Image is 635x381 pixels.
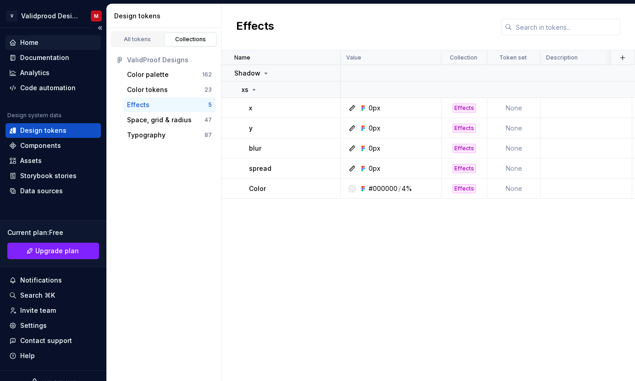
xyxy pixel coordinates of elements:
[6,65,101,80] a: Analytics
[204,86,212,93] div: 23
[127,115,192,125] div: Space, grid & radius
[234,54,250,61] p: Name
[249,164,271,173] p: spread
[6,184,101,198] a: Data sources
[249,124,253,133] p: y
[2,6,105,26] button: VValidprood Design SystemM
[512,19,620,35] input: Search in tokens...
[7,243,99,259] a: Upgrade plan
[249,144,261,153] p: blur
[369,164,381,173] div: 0px
[402,184,412,193] div: 4%
[7,112,61,119] div: Design system data
[6,348,101,363] button: Help
[123,98,215,112] button: Effects5
[487,98,541,118] td: None
[398,184,401,193] div: /
[346,54,361,61] p: Value
[20,38,39,47] div: Home
[487,179,541,199] td: None
[369,144,381,153] div: 0px
[20,336,72,345] div: Contact support
[127,100,149,109] div: Effects
[94,22,106,34] button: Collapse sidebar
[453,144,476,153] div: Effects
[20,186,63,196] div: Data sources
[35,246,79,256] span: Upgrade plan
[6,11,17,22] div: V
[21,11,80,21] div: Validprood Design System
[6,50,101,65] a: Documentation
[202,71,212,78] div: 162
[20,351,35,360] div: Help
[369,124,381,133] div: 0px
[6,123,101,138] a: Design tokens
[453,164,476,173] div: Effects
[6,288,101,303] button: Search ⌘K
[236,19,274,35] h2: Effects
[6,153,101,168] a: Assets
[453,124,476,133] div: Effects
[127,131,166,140] div: Typography
[369,103,381,113] div: 0px
[7,228,99,237] div: Current plan : Free
[6,333,101,348] button: Contact support
[127,70,169,79] div: Color palette
[234,69,260,78] p: Shadow
[123,128,215,142] button: Typography87
[20,321,47,330] div: Settings
[123,113,215,127] button: Space, grid & radius47
[20,126,66,135] div: Design tokens
[487,158,541,179] td: None
[20,306,56,315] div: Invite team
[127,55,212,65] div: ValidProof Designs
[6,318,101,333] a: Settings
[546,54,578,61] p: Description
[94,12,99,20] div: M
[6,138,101,153] a: Components
[20,291,55,300] div: Search ⌘K
[369,184,398,193] div: #000000
[6,81,101,95] a: Code automation
[20,156,42,165] div: Assets
[249,103,252,113] p: x
[20,53,69,62] div: Documentation
[123,82,215,97] button: Color tokens23
[20,171,77,180] div: Storybook stories
[487,118,541,138] td: None
[20,68,50,77] div: Analytics
[115,36,160,43] div: All tokens
[242,85,248,94] p: xs
[487,138,541,158] td: None
[6,273,101,288] button: Notifications
[204,131,212,139] div: 87
[204,116,212,124] div: 47
[20,276,62,285] div: Notifications
[127,85,168,94] div: Color tokens
[249,184,266,193] p: Color
[6,169,101,183] a: Storybook stories
[6,303,101,318] a: Invite team
[123,67,215,82] button: Color palette162
[6,35,101,50] a: Home
[499,54,527,61] p: Token set
[450,54,477,61] p: Collection
[114,11,217,21] div: Design tokens
[453,184,476,193] div: Effects
[20,141,61,150] div: Components
[453,103,476,113] div: Effects
[168,36,214,43] div: Collections
[20,83,76,93] div: Code automation
[208,101,212,109] div: 5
